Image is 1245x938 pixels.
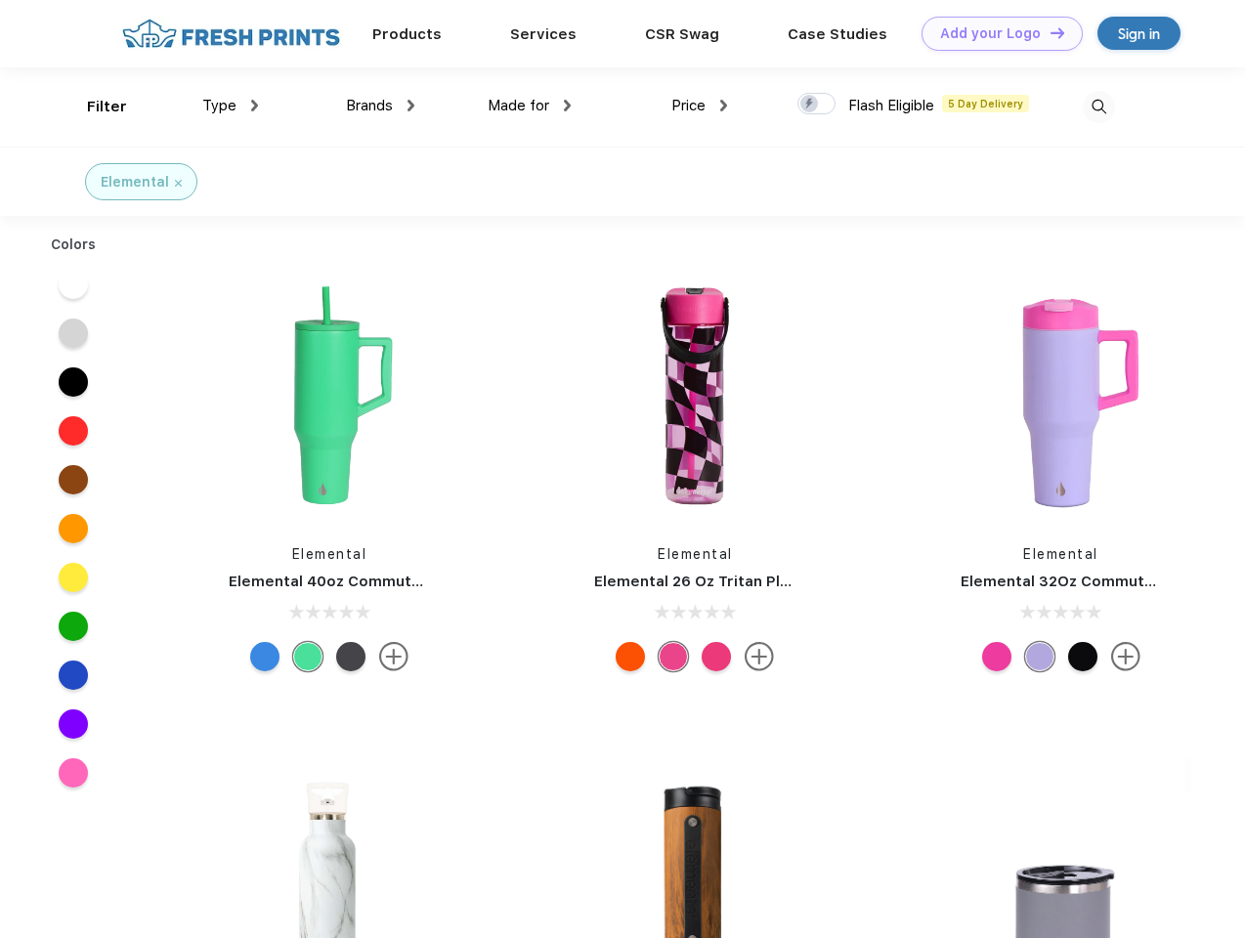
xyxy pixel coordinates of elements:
[199,265,459,525] img: func=resize&h=266
[1111,642,1140,671] img: more.svg
[645,25,719,43] a: CSR Swag
[101,172,169,192] div: Elemental
[942,95,1029,112] span: 5 Day Delivery
[616,642,645,671] div: Orange
[671,97,706,114] span: Price
[336,642,365,671] div: Black Leopard
[961,573,1226,590] a: Elemental 32Oz Commuter Tumbler
[565,265,825,525] img: func=resize&h=266
[745,642,774,671] img: more.svg
[659,642,688,671] div: Pink Checkers
[372,25,442,43] a: Products
[594,573,918,590] a: Elemental 26 Oz Tritan Plastic Water Bottle
[251,100,258,111] img: dropdown.png
[116,17,346,51] img: fo%20logo%202.webp
[510,25,577,43] a: Services
[940,25,1041,42] div: Add your Logo
[564,100,571,111] img: dropdown.png
[1083,91,1115,123] img: desktop_search.svg
[36,234,111,255] div: Colors
[250,642,279,671] div: Blue tile
[175,180,182,187] img: filter_cancel.svg
[982,642,1011,671] div: Hot Pink
[346,97,393,114] span: Brands
[1025,642,1054,671] div: Lilac Tie Dye
[702,642,731,671] div: Berries Blast
[848,97,934,114] span: Flash Eligible
[931,265,1191,525] img: func=resize&h=266
[1097,17,1181,50] a: Sign in
[1023,546,1098,562] a: Elemental
[720,100,727,111] img: dropdown.png
[1051,27,1064,38] img: DT
[202,97,236,114] span: Type
[488,97,549,114] span: Made for
[379,642,408,671] img: more.svg
[1068,642,1097,671] div: Black Speckle
[658,546,733,562] a: Elemental
[1118,22,1160,45] div: Sign in
[292,546,367,562] a: Elemental
[229,573,494,590] a: Elemental 40oz Commuter Tumbler
[408,100,414,111] img: dropdown.png
[87,96,127,118] div: Filter
[293,642,322,671] div: Green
